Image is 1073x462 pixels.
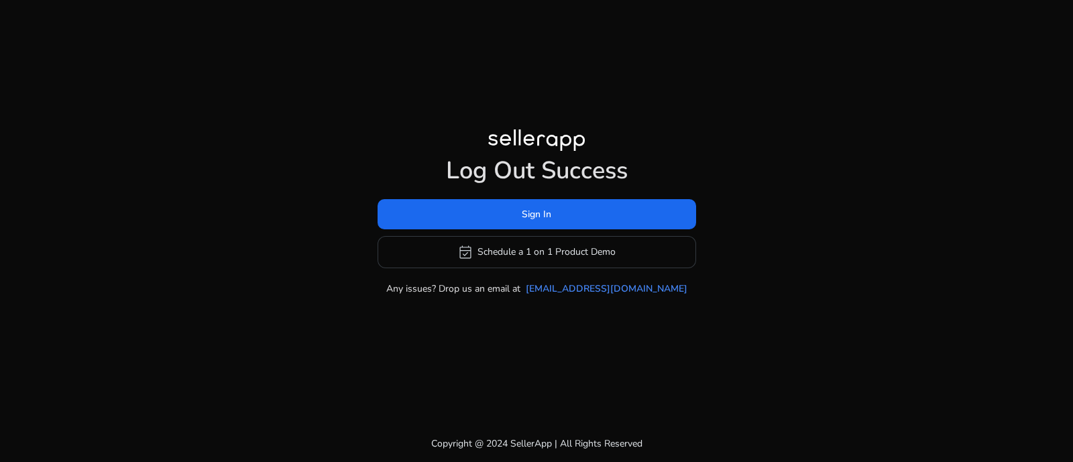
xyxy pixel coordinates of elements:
span: event_available [457,244,473,260]
h1: Log Out Success [378,156,696,185]
button: event_availableSchedule a 1 on 1 Product Demo [378,236,696,268]
button: Sign In [378,199,696,229]
p: Any issues? Drop us an email at [386,282,520,296]
a: [EMAIL_ADDRESS][DOMAIN_NAME] [526,282,687,296]
span: Sign In [522,207,551,221]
